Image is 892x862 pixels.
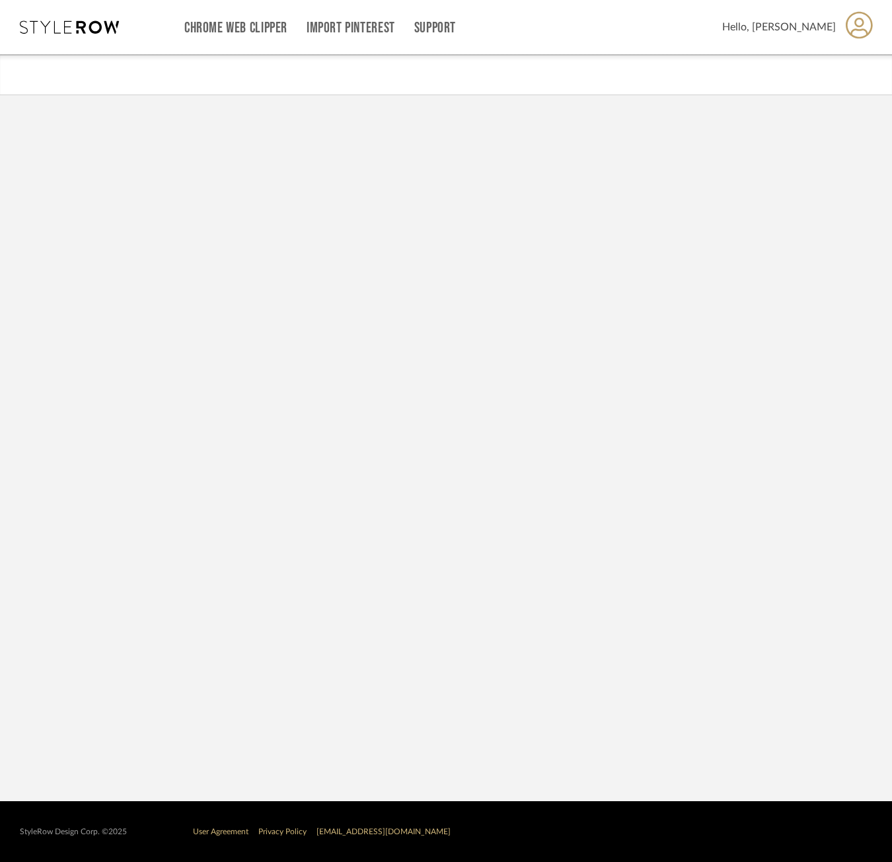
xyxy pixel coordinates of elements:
a: Import Pinterest [307,22,395,34]
a: User Agreement [193,828,248,836]
span: Hello, [PERSON_NAME] [722,19,836,35]
a: [EMAIL_ADDRESS][DOMAIN_NAME] [316,828,451,836]
a: Support [414,22,456,34]
a: Privacy Policy [258,828,307,836]
div: StyleRow Design Corp. ©2025 [20,827,127,837]
a: Chrome Web Clipper [184,22,287,34]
